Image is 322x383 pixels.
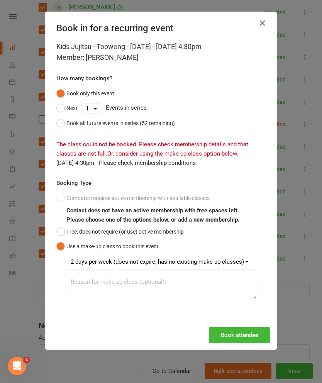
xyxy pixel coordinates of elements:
[8,357,26,375] iframe: Intercom live chat
[107,150,238,157] span: Or, consider using the make-up class option below.
[56,239,159,254] button: Use a make-up class to book this event
[56,141,248,157] span: The class could not be booked. Please check membership details and that classes are not full.
[66,216,239,223] b: Please choose one of the options below, or add a new membership.
[24,357,30,363] span: 1
[56,101,78,115] button: Next
[56,116,175,130] button: Book all future events in series (52 remaining)
[256,17,269,29] button: Close
[209,327,270,343] button: Book attendee
[66,207,239,214] b: Contact does not have an active membership with free spaces left.
[56,178,92,188] label: Booking Type
[56,86,114,101] button: Book only this event
[56,101,266,115] div: Events in series
[66,119,175,127] div: Book all future events in series (52 remaining)
[56,74,112,83] label: How many bookings?
[56,23,266,34] h4: Book in for a recurring event
[56,158,266,168] div: [DATE] 4:30pm - Please check membership conditions
[56,41,266,63] div: Kids Jujitsu - Toowong - [DATE] - [DATE] 4:30pm Member: [PERSON_NAME]
[56,224,184,239] button: Free: does not require (or use) active membership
